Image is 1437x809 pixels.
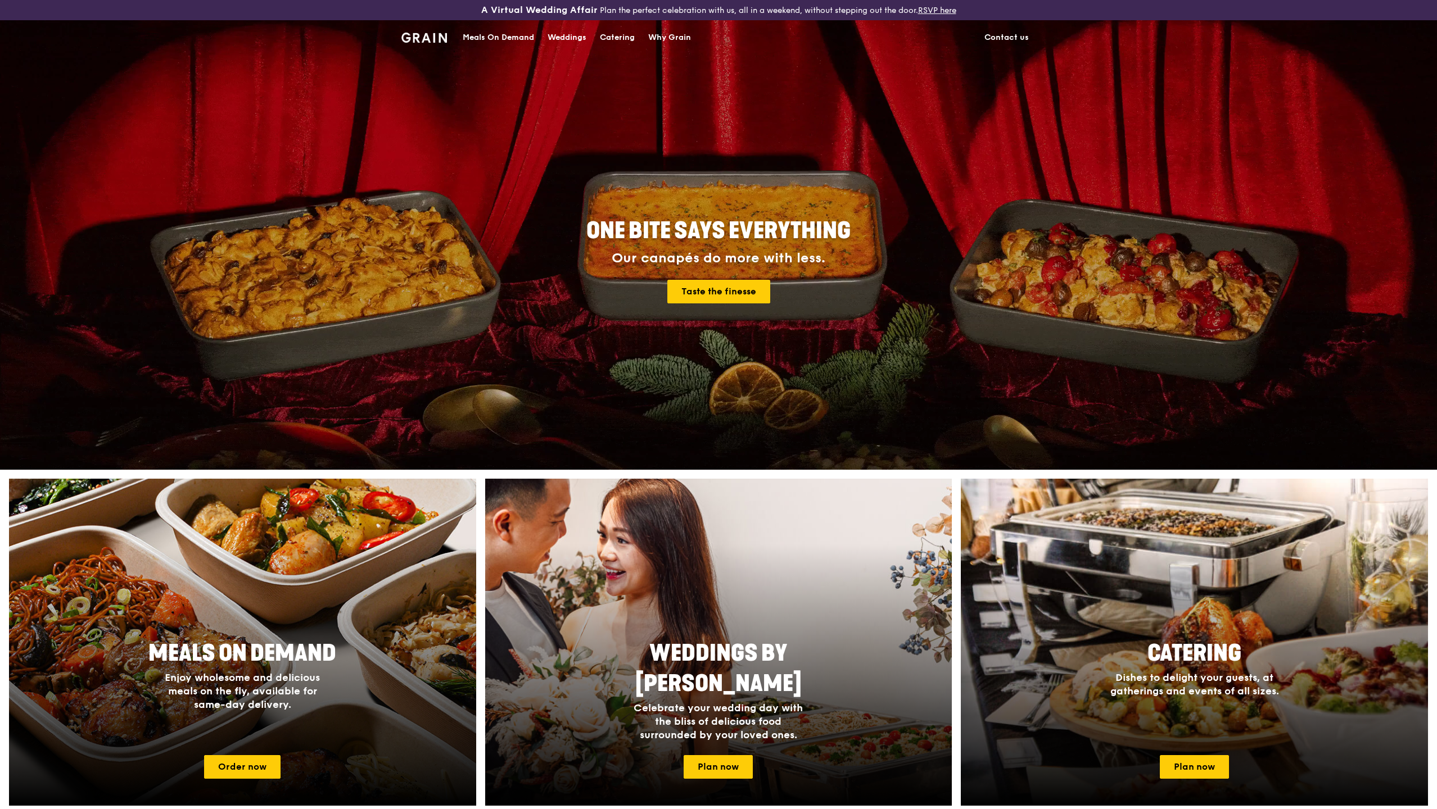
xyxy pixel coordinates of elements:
a: Order now [204,755,281,779]
div: Catering [600,21,635,54]
a: Plan now [684,755,753,779]
a: CateringDishes to delight your guests, at gatherings and events of all sizes.Plan now [961,479,1428,806]
span: Celebrate your wedding day with the bliss of delicious food surrounded by your loved ones. [634,702,803,741]
span: ONE BITE SAYS EVERYTHING [586,217,851,244]
span: Catering [1147,640,1241,667]
a: Plan now [1160,755,1229,779]
a: Meals On DemandEnjoy wholesome and delicious meals on the fly, available for same-day delivery.Or... [9,479,476,806]
img: catering-card.e1cfaf3e.jpg [961,479,1428,806]
a: Weddings [541,21,593,54]
div: Why Grain [648,21,691,54]
a: Why Grain [641,21,698,54]
span: Enjoy wholesome and delicious meals on the fly, available for same-day delivery. [165,671,320,711]
a: RSVP here [918,6,956,15]
span: Weddings by [PERSON_NAME] [635,640,802,697]
a: Contact us [978,21,1036,54]
a: Taste the finesse [667,280,770,303]
img: meals-on-demand-card.d2b6f6db.png [9,479,476,806]
img: Grain [401,33,447,43]
div: Our canapés do more with less. [516,251,921,266]
h3: A Virtual Wedding Affair [481,4,598,16]
div: Weddings [548,21,586,54]
div: Plan the perfect celebration with us, all in a weekend, without stepping out the door. [395,4,1042,16]
a: Catering [593,21,641,54]
span: Meals On Demand [148,640,336,667]
div: Meals On Demand [463,21,534,54]
a: Weddings by [PERSON_NAME]Celebrate your wedding day with the bliss of delicious food surrounded b... [485,479,952,806]
span: Dishes to delight your guests, at gatherings and events of all sizes. [1110,671,1279,697]
img: weddings-card.4f3003b8.jpg [485,479,952,806]
a: GrainGrain [401,20,447,53]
